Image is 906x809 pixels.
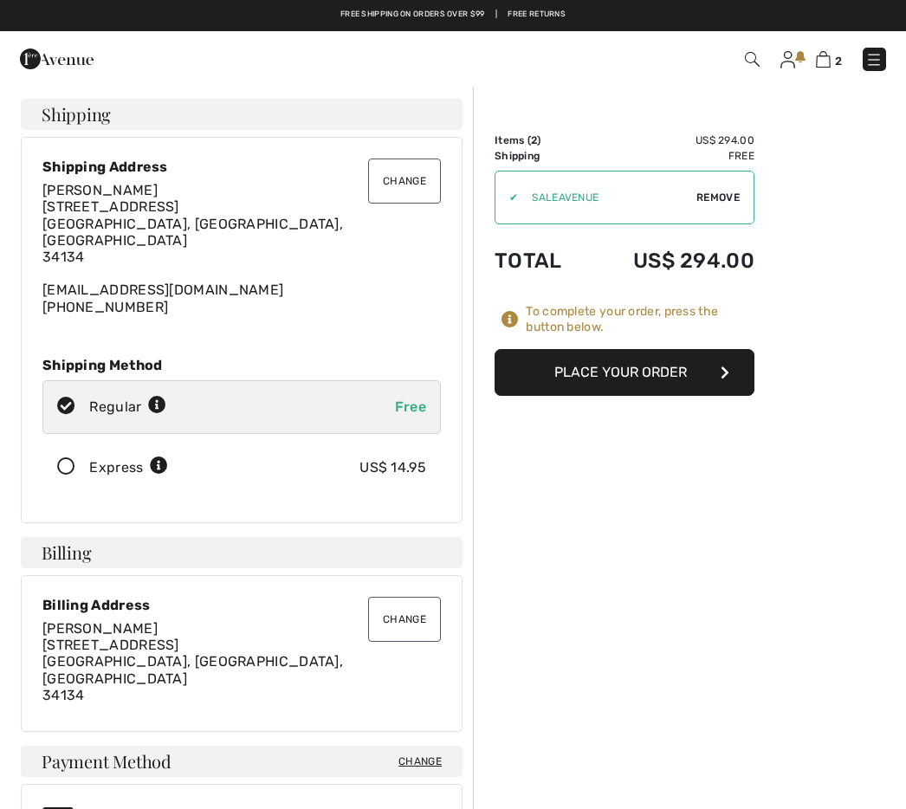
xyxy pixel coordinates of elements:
img: 1ère Avenue [20,42,94,76]
button: Change [368,159,441,204]
div: US$ 14.95 [359,457,426,478]
a: Free Returns [508,9,566,21]
img: Search [745,52,760,67]
img: Menu [865,51,883,68]
div: Shipping Method [42,357,441,373]
img: My Info [780,51,795,68]
span: [PERSON_NAME] [42,182,158,198]
a: [PHONE_NUMBER] [42,299,168,315]
span: [STREET_ADDRESS] [GEOGRAPHIC_DATA], [GEOGRAPHIC_DATA], [GEOGRAPHIC_DATA] 34134 [42,637,343,703]
input: Promo code [518,172,696,223]
td: Items ( ) [495,133,587,148]
span: Billing [42,544,91,561]
td: US$ 294.00 [587,231,754,290]
span: Change [398,754,442,769]
div: Express [89,457,168,478]
span: Free [395,398,426,415]
div: ✔ [495,190,518,205]
a: Free shipping on orders over $99 [340,9,485,21]
span: 2 [531,134,537,146]
span: [STREET_ADDRESS] [GEOGRAPHIC_DATA], [GEOGRAPHIC_DATA], [GEOGRAPHIC_DATA] 34134 [42,198,343,265]
td: Total [495,231,587,290]
a: 1ère Avenue [20,49,94,66]
button: Place Your Order [495,349,754,396]
div: Billing Address [42,597,441,613]
td: US$ 294.00 [587,133,754,148]
span: Shipping [42,106,111,123]
div: [EMAIL_ADDRESS][DOMAIN_NAME] [42,182,441,315]
span: [PERSON_NAME] [42,620,158,637]
td: Free [587,148,754,164]
span: Remove [696,190,740,205]
span: 2 [835,55,842,68]
div: Shipping Address [42,159,441,175]
div: To complete your order, press the button below. [526,304,754,335]
td: Shipping [495,148,587,164]
button: Change [368,597,441,642]
a: 2 [816,49,842,69]
img: Shopping Bag [816,51,831,68]
div: Regular [89,397,166,417]
span: Payment Method [42,753,171,770]
span: | [495,9,497,21]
